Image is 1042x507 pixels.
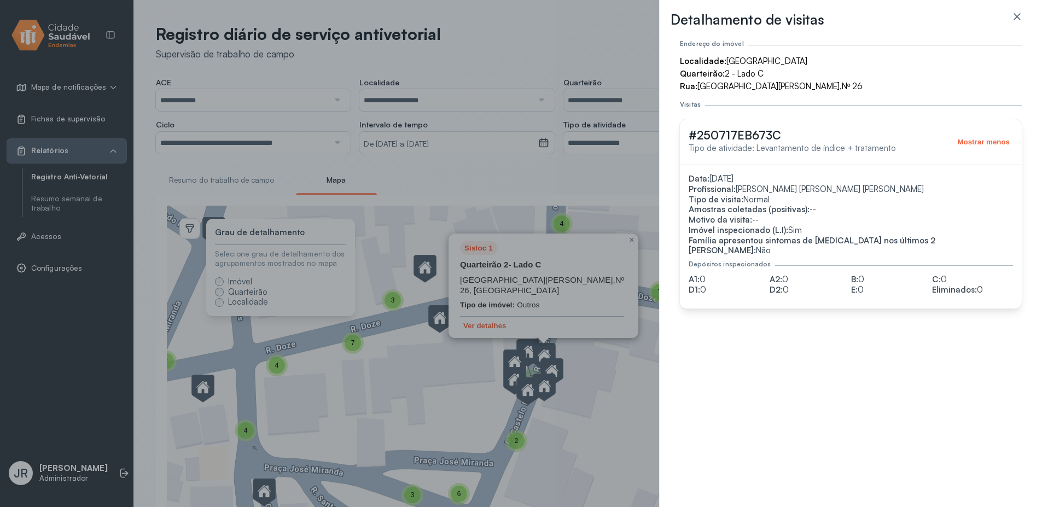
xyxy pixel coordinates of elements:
div: 0 [851,285,932,295]
div: 2 - Lado C [680,69,1022,79]
div: 0 [851,275,932,285]
div: -- [689,215,1013,225]
span: D1: [689,284,700,295]
span: Tipo de visita: [689,194,743,205]
div: 0 [770,275,851,285]
div: Depósitos inspecionados [689,260,771,268]
div: [DATE] [689,174,1013,184]
span: A1: [689,274,700,284]
span: A2: [770,274,782,284]
span: [GEOGRAPHIC_DATA][PERSON_NAME], [697,81,842,91]
span: [GEOGRAPHIC_DATA] [726,56,807,66]
div: Normal [689,195,1013,205]
span: C: [932,274,941,284]
button: Mostrar menos [954,137,1013,147]
span: Nº 26 [842,81,863,91]
span: Imóvel inspecionado (L.I): [689,225,788,235]
div: 0 [689,275,770,285]
div: Sim [689,225,1013,236]
span: Motivo da visita: [689,214,752,225]
div: Visitas [680,101,701,108]
span: Profissional: [689,184,736,194]
div: [PERSON_NAME] [PERSON_NAME] [PERSON_NAME] [689,184,1013,195]
div: 0 [689,285,770,295]
div: 0 [932,285,1013,295]
span: Eliminados: [932,284,977,295]
span: Data: [689,173,709,184]
h3: Detalhamento de visitas [671,11,824,28]
span: Tipo de atividade: Levantamento de índice + tratamento [689,143,896,153]
div: 0 [932,275,1013,285]
span: Rua: [680,81,697,91]
span: Família apresentou sintomas de [MEDICAL_DATA] nos últimos 2 [PERSON_NAME]: [689,235,935,256]
span: D2: [770,284,783,295]
div: -- [689,205,1013,215]
span: Localidade: [680,56,726,66]
div: Não [689,236,1013,257]
div: 0 [770,285,851,295]
span: Amostras coletadas (positivas): [689,204,810,214]
span: #250717EB673C [689,128,781,142]
span: E: [851,284,858,295]
span: B: [851,274,858,284]
span: Quarteirão: [680,68,725,79]
div: Endereço do imóvel [680,40,744,48]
